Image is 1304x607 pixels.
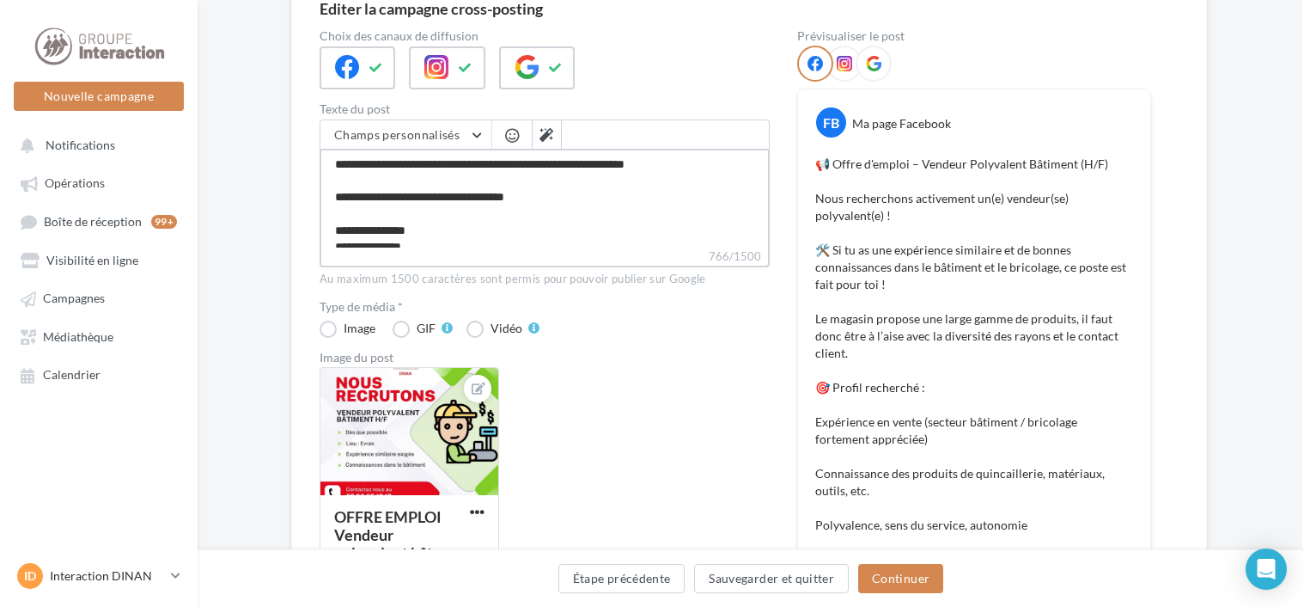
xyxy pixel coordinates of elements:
button: Sauvegarder et quitter [694,564,849,593]
div: Open Intercom Messenger [1246,549,1287,590]
span: Visibilité en ligne [46,253,138,267]
a: Médiathèque [10,321,187,352]
label: Type de média * [320,301,770,313]
button: Continuer [858,564,943,593]
span: Médiathèque [43,329,113,344]
label: 766/1500 [320,248,770,267]
div: 99+ [151,215,177,229]
div: Image du post [320,352,770,364]
a: Opérations [10,167,187,198]
label: Choix des canaux de diffusion [320,30,770,42]
span: ID [24,567,36,585]
button: Étape précédente [558,564,686,593]
a: ID Interaction DINAN [14,560,184,592]
a: Visibilité en ligne [10,244,187,275]
label: Texte du post [320,103,770,115]
button: Notifications [10,129,180,160]
button: Champs personnalisés [320,120,491,150]
span: Calendrier [43,368,101,383]
span: Champs personnalisés [334,127,460,142]
div: Prévisualiser le post [797,30,1151,42]
span: Boîte de réception [44,214,142,229]
div: FB [816,107,846,138]
div: OFFRE EMPLOI Vendeur polyvalent bât... [334,507,443,562]
a: Campagnes [10,282,187,313]
div: Au maximum 1500 caractères sont permis pour pouvoir publier sur Google [320,272,770,287]
div: Ma page Facebook [852,115,951,132]
p: Interaction DINAN [50,567,164,585]
div: Vidéo [491,322,522,334]
button: Nouvelle campagne [14,82,184,111]
a: Calendrier [10,359,187,389]
div: Image [344,322,375,334]
div: Editer la campagne cross-posting [320,1,543,16]
span: Campagnes [43,291,105,306]
div: GIF [417,322,436,334]
span: Notifications [46,138,115,152]
a: Boîte de réception99+ [10,205,187,237]
span: Opérations [45,176,105,191]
